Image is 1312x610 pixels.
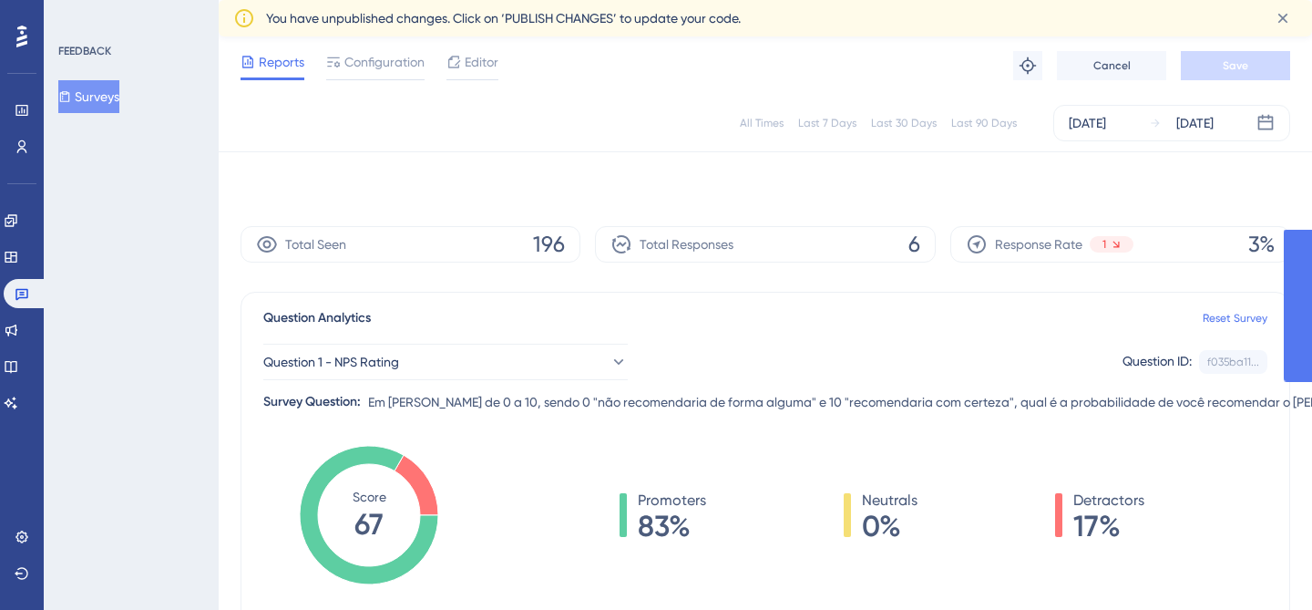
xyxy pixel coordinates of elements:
[1057,51,1166,80] button: Cancel
[798,116,856,130] div: Last 7 Days
[1207,355,1259,369] div: f035ba11...
[266,7,741,29] span: You have unpublished changes. Click on ‘PUBLISH CHANGES’ to update your code.
[908,230,920,259] span: 6
[995,233,1082,255] span: Response Rate
[1073,512,1144,541] span: 17%
[263,351,399,373] span: Question 1 - NPS Rating
[1181,51,1290,80] button: Save
[862,512,917,541] span: 0%
[263,307,371,329] span: Question Analytics
[263,344,628,380] button: Question 1 - NPS Rating
[1203,311,1267,326] a: Reset Survey
[353,490,386,504] tspan: Score
[1122,350,1192,374] div: Question ID:
[638,490,706,512] span: Promoters
[1093,58,1131,73] span: Cancel
[1235,538,1290,593] iframe: UserGuiding AI Assistant Launcher
[58,44,111,58] div: FEEDBACK
[1248,230,1275,259] span: 3%
[354,507,384,542] tspan: 67
[344,51,425,73] span: Configuration
[285,233,346,255] span: Total Seen
[1102,237,1106,252] span: 1
[1176,112,1214,134] div: [DATE]
[1223,58,1248,73] span: Save
[951,116,1017,130] div: Last 90 Days
[871,116,937,130] div: Last 30 Days
[1069,112,1106,134] div: [DATE]
[263,391,361,413] div: Survey Question:
[862,490,917,512] span: Neutrals
[58,80,119,113] button: Surveys
[533,230,565,259] span: 196
[259,51,304,73] span: Reports
[1073,490,1144,512] span: Detractors
[465,51,498,73] span: Editor
[740,116,784,130] div: All Times
[640,233,733,255] span: Total Responses
[638,512,706,541] span: 83%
